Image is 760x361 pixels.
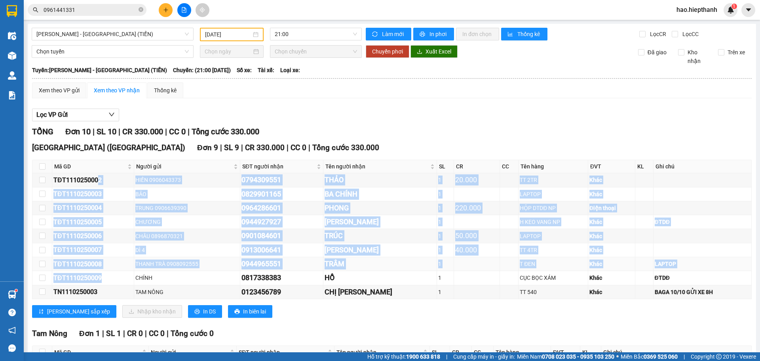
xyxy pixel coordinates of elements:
[323,173,437,187] td: THẢO
[325,287,435,298] div: CHỊ [PERSON_NAME]
[551,346,580,359] th: ĐVT
[239,348,326,357] span: SĐT người nhận
[7,5,17,17] img: logo-vxr
[241,230,322,241] div: 0901084601
[438,176,453,184] div: 1
[325,162,429,171] span: Tên người nhận
[32,329,67,338] span: Tam Nông
[684,48,712,65] span: Kho nhận
[135,273,239,282] div: CHÍNH
[589,273,634,282] div: Khác
[54,348,141,357] span: Mã GD
[455,202,498,214] div: 220.000
[454,160,500,173] th: CR
[308,143,310,152] span: |
[647,30,667,38] span: Lọc CR
[177,3,191,17] button: file-add
[323,257,437,271] td: TRÂM
[240,285,323,299] td: 0123456789
[47,307,110,316] span: [PERSON_NAME] sắp xếp
[500,160,519,173] th: CC
[588,160,636,173] th: ĐVT
[32,143,185,152] span: [GEOGRAPHIC_DATA] ([GEOGRAPHIC_DATA])
[325,174,435,185] div: THẢO
[53,217,133,227] div: TĐT1110250005
[122,305,182,318] button: downloadNhập kho nhận
[8,91,16,99] img: solution-icon
[52,243,134,257] td: TĐT1110250007
[245,143,285,152] span: CR 330.000
[159,3,173,17] button: plus
[127,329,143,338] span: CR 0
[52,285,134,299] td: TN1110250003
[52,257,134,271] td: TĐT1110250008
[188,305,222,318] button: printerIn DS
[325,216,435,227] div: [PERSON_NAME]
[123,329,125,338] span: |
[601,346,752,359] th: Ghi chú
[240,215,323,229] td: 0944927927
[275,46,357,57] span: Chọn chuyến
[53,203,133,213] div: TĐT1110250004
[325,244,435,256] div: [PERSON_NAME]
[517,352,614,361] span: Miền Nam
[54,162,126,171] span: Mã GD
[621,352,678,361] span: Miền Bắc
[52,201,134,215] td: TĐT1110250004
[517,30,541,38] span: Thống kê
[325,202,435,214] div: PHONG
[684,352,685,361] span: |
[32,127,53,136] span: TỔNG
[118,127,120,136] span: |
[237,66,252,74] span: Số xe:
[135,232,239,241] div: CHÂU 0896870321
[53,287,133,297] div: TN1110250003
[194,309,200,315] span: printer
[165,127,167,136] span: |
[275,28,357,40] span: 21:00
[727,6,734,13] img: icon-new-feature
[438,204,453,212] div: 1
[655,288,750,296] div: BAGA 10/10 GỬI XE 8H
[36,110,68,120] span: Lọc VP Gửi
[455,174,498,185] div: 20.000
[438,190,453,199] div: 1
[52,187,134,201] td: TĐT1110250003
[520,260,587,268] div: T ĐEN
[163,7,169,13] span: plus
[589,204,634,212] div: Điện thoại
[724,48,748,57] span: Trên xe
[205,30,251,39] input: 11/10/2025
[520,190,587,199] div: LAPTOP
[8,327,16,334] span: notification
[731,4,737,9] sup: 1
[167,329,169,338] span: |
[205,47,252,56] input: Chọn ngày
[520,246,587,254] div: TT 4TR
[519,160,588,173] th: Tên hàng
[655,218,750,226] div: ĐTDĐ
[323,271,437,285] td: HỒ
[196,3,209,17] button: aim
[108,111,115,118] span: down
[438,232,453,241] div: 1
[53,175,133,185] div: TĐT1110250002
[241,244,322,256] div: 0913006641
[241,202,322,214] div: 0964286601
[197,143,218,152] span: Đơn 9
[413,28,454,40] button: printerIn phơi
[8,52,16,60] img: warehouse-icon
[44,6,137,14] input: Tìm tên, số ĐT hoặc mã đơn
[36,46,189,57] span: Chọn tuyến
[135,288,239,296] div: TAM NÔNG
[589,260,634,268] div: Khác
[291,143,306,152] span: CC 0
[733,4,735,9] span: 1
[325,258,435,269] div: TRÂM
[323,187,437,201] td: BA CHÍNH
[372,31,379,38] span: sync
[430,346,450,359] th: SL
[670,5,724,15] span: hao.hiepthanh
[240,271,323,285] td: 0817338383
[520,176,587,184] div: TT 2TR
